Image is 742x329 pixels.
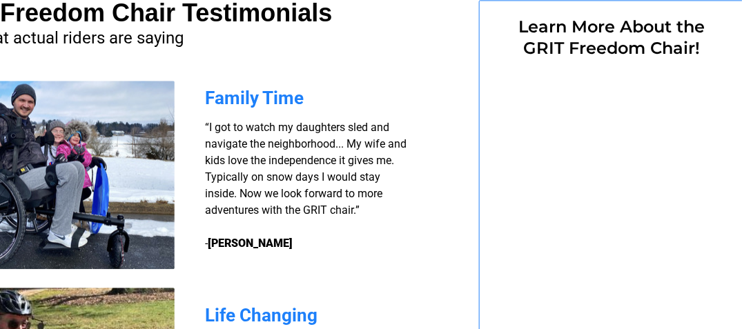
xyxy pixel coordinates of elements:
span: Family Time [205,88,304,108]
span: Learn More About the GRIT Freedom Chair! [518,17,705,58]
strong: [PERSON_NAME] [208,237,293,250]
span: “I got to watch my daughters sled and navigate the neighborhood... My wife and kids love the inde... [205,121,407,250]
span: Life Changing [205,305,318,326]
